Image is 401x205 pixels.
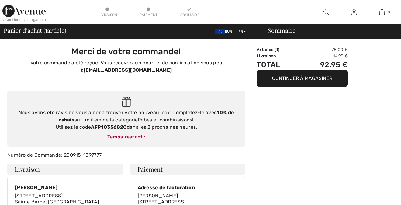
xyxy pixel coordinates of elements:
[13,109,239,131] div: Nous avons été ravis de vous aider à trouver votre nouveau look. Complétez-le avec sur un item de...
[368,9,396,16] a: 0
[323,9,329,16] img: recherche
[84,67,172,73] strong: [EMAIL_ADDRESS][DOMAIN_NAME]
[261,27,397,33] div: Sommaire
[139,12,157,18] div: Paiement
[91,124,126,130] strong: AFP1035682C
[351,9,357,16] img: Mes infos
[379,9,385,16] img: Mon panier
[138,193,178,199] span: [PERSON_NAME]
[98,12,116,18] div: Livraison
[299,59,348,70] td: 92.95 €
[257,46,299,53] td: Articles ( )
[2,17,47,22] div: < Continuer à magasiner
[11,59,242,74] p: Votre commande a été reçue. Vous recevrez un courriel de confirmation sous peu à
[7,164,123,175] h4: Livraison
[276,47,278,52] span: 1
[299,53,348,59] td: 14.95 €
[130,164,246,175] h4: Paiement
[45,26,47,34] span: 1
[388,9,390,15] span: 0
[2,5,46,17] img: 1ère Avenue
[11,46,242,57] h3: Merci de votre commande!
[13,133,239,141] div: Temps restant :
[257,59,299,70] td: Total
[257,70,348,87] button: Continuer à magasiner
[238,29,246,34] span: FR
[4,152,249,159] div: Numéro de Commande: 250915-1397777
[347,9,361,16] a: Se connecter
[138,117,192,123] a: Robes et combinaisons
[15,185,99,190] div: [PERSON_NAME]
[215,29,235,34] span: EUR
[215,29,225,34] img: Euro
[180,12,199,18] div: Sommaire
[299,46,348,53] td: 78.00 €
[4,27,66,33] span: Panier d'achat ( article)
[257,53,299,59] td: Livraison
[122,97,131,107] img: Gift.svg
[138,185,222,190] div: Adresse de facturation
